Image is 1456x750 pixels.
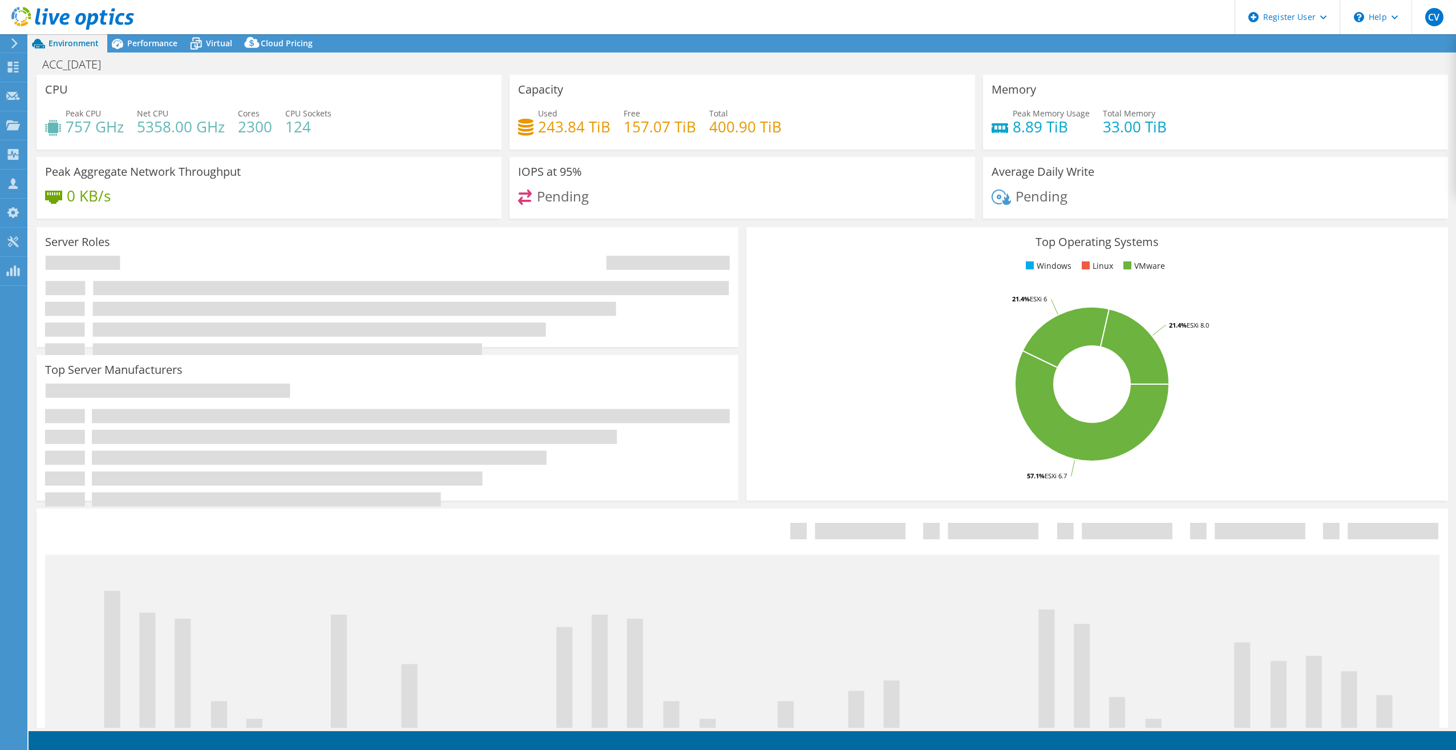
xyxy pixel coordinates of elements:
[1169,321,1187,329] tspan: 21.4%
[238,108,260,119] span: Cores
[755,236,1439,248] h3: Top Operating Systems
[538,120,610,133] h4: 243.84 TiB
[518,166,582,178] h3: IOPS at 95%
[1030,295,1047,303] tspan: ESXi 6
[1023,260,1071,272] li: Windows
[1425,8,1443,26] span: CV
[261,38,313,49] span: Cloud Pricing
[624,108,640,119] span: Free
[285,120,331,133] h4: 124
[45,364,183,376] h3: Top Server Manufacturers
[45,236,110,248] h3: Server Roles
[1027,471,1045,480] tspan: 57.1%
[1354,12,1364,22] svg: \n
[1103,120,1167,133] h4: 33.00 TiB
[1103,108,1155,119] span: Total Memory
[537,186,589,205] span: Pending
[48,38,99,49] span: Environment
[137,108,168,119] span: Net CPU
[45,166,241,178] h3: Peak Aggregate Network Throughput
[1013,120,1090,133] h4: 8.89 TiB
[137,120,225,133] h4: 5358.00 GHz
[285,108,331,119] span: CPU Sockets
[45,83,68,96] h3: CPU
[66,120,124,133] h4: 757 GHz
[1045,471,1067,480] tspan: ESXi 6.7
[1012,295,1030,303] tspan: 21.4%
[1121,260,1165,272] li: VMware
[992,83,1036,96] h3: Memory
[709,120,782,133] h4: 400.90 TiB
[66,108,101,119] span: Peak CPU
[624,120,696,133] h4: 157.07 TiB
[538,108,557,119] span: Used
[238,120,272,133] h4: 2300
[37,58,119,71] h1: ACC_[DATE]
[709,108,728,119] span: Total
[518,83,563,96] h3: Capacity
[127,38,177,49] span: Performance
[1016,186,1067,205] span: Pending
[1013,108,1090,119] span: Peak Memory Usage
[1187,321,1209,329] tspan: ESXi 8.0
[67,189,111,202] h4: 0 KB/s
[1079,260,1113,272] li: Linux
[206,38,232,49] span: Virtual
[992,166,1094,178] h3: Average Daily Write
